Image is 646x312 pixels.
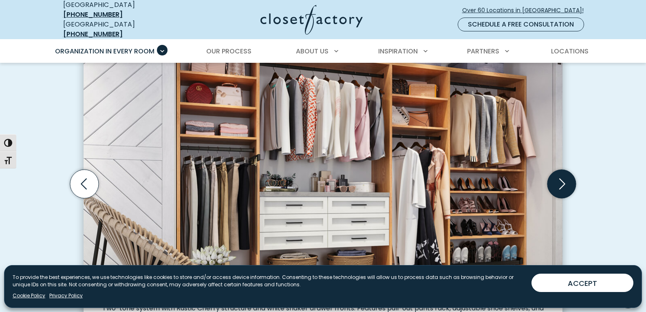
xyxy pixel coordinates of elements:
[67,166,102,201] button: Previous slide
[13,274,525,288] p: To provide the best experiences, we use technologies like cookies to store and/or access device i...
[467,46,499,56] span: Partners
[63,10,123,19] a: [PHONE_NUMBER]
[49,292,83,299] a: Privacy Policy
[462,6,590,15] span: Over 60 Locations in [GEOGRAPHIC_DATA]!
[13,292,45,299] a: Cookie Policy
[206,46,251,56] span: Our Process
[49,40,597,63] nav: Primary Menu
[462,3,591,18] a: Over 60 Locations in [GEOGRAPHIC_DATA]!
[378,46,418,56] span: Inspiration
[55,46,154,56] span: Organization in Every Room
[63,29,123,39] a: [PHONE_NUMBER]
[260,5,363,35] img: Closet Factory Logo
[63,20,181,39] div: [GEOGRAPHIC_DATA]
[551,46,589,56] span: Locations
[84,48,562,297] img: Reach-in closet with Two-tone system with Rustic Cherry structure and White Shaker drawer fronts....
[531,274,633,292] button: ACCEPT
[544,166,579,201] button: Next slide
[296,46,329,56] span: About Us
[458,18,584,31] a: Schedule a Free Consultation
